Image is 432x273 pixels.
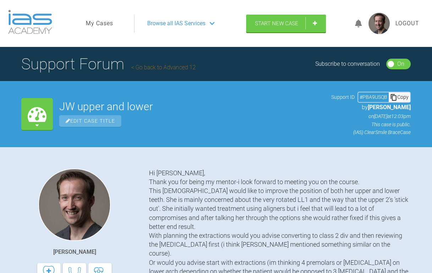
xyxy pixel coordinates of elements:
p: by [331,103,411,112]
h1: Support Forum [21,52,196,76]
span: Edit Case Title [59,115,121,127]
img: profile.png [369,13,390,34]
div: [PERSON_NAME] [53,247,96,257]
a: Go back to Advanced 12 [131,64,196,71]
span: Support ID [331,93,355,101]
div: On [397,59,404,69]
p: on [DATE] at 12:03pm [331,112,411,120]
div: Copy [389,92,410,102]
div: Subscribe to conversation [315,59,380,69]
span: Browse all IAS Services [147,19,205,28]
p: This case is public. [331,121,411,128]
a: Logout [395,19,419,28]
a: My Cases [86,19,113,28]
span: Start New Case [255,20,298,27]
p: (IAS) ClearSmile Brace Case [331,128,411,136]
a: Start New Case [246,15,326,32]
img: logo-light.3e3ef733.png [8,10,52,34]
img: James Crouch Baker [38,168,111,241]
h2: JW upper and lower [59,101,325,112]
span: [PERSON_NAME] [368,104,411,111]
div: # PBA9USQB [358,93,389,101]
